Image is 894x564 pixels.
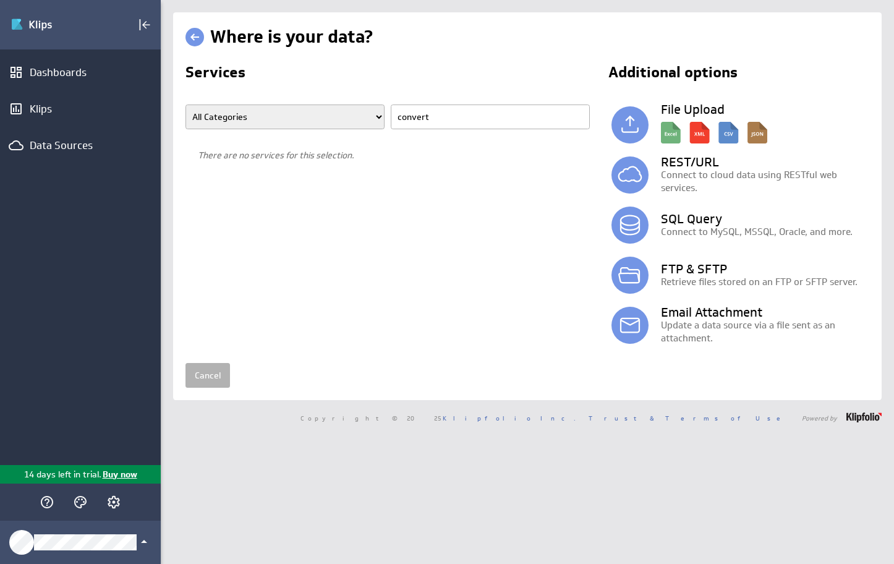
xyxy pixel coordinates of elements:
a: Cancel [185,363,230,388]
h2: Additional options [596,65,866,85]
img: database.svg [611,207,649,244]
p: Connect to MySQL, MSSQL, Oracle, and more. [661,225,869,238]
svg: Account and settings [106,495,121,510]
img: logo-footer.png [846,412,882,422]
div: Dashboards [30,66,131,79]
h3: REST/URL [661,156,869,168]
p: Update a data source via a file sent as an attachment. [661,318,869,344]
p: Connect to cloud data using RESTful web services. [661,168,869,194]
img: Klipfolio klips logo [11,15,97,35]
a: Klipfolio Inc. [443,414,576,422]
div: There are no services for this selection. [185,139,367,172]
svg: Themes [73,495,88,510]
div: Help [36,492,57,513]
img: email.svg [611,307,649,344]
a: Trust & Terms of Use [589,414,789,422]
h3: Email Attachment [661,306,869,318]
p: Buy now [101,468,137,481]
div: Account and settings [103,492,124,513]
div: Collapse [134,14,155,35]
p: 14 days left in trial. [24,468,101,481]
h2: Services [185,65,592,85]
div: Go to Dashboards [11,15,97,35]
img: simple_rest.svg [611,156,649,194]
div: Themes [70,492,91,513]
input: Find a Service... [391,105,590,129]
h3: SQL Query [661,213,869,225]
h3: File Upload [661,103,869,116]
h3: FTP & SFTP [661,263,869,275]
div: Klips [30,102,131,116]
h1: Where is your data? [210,25,373,48]
img: local_description.svg [661,116,767,143]
img: ftp.svg [611,257,649,294]
img: local.svg [611,106,649,143]
p: Retrieve files stored on an FTP or SFTP server. [661,275,869,288]
div: Data Sources [30,139,131,152]
span: Powered by [802,415,837,421]
span: Copyright © 2025 [300,415,576,421]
